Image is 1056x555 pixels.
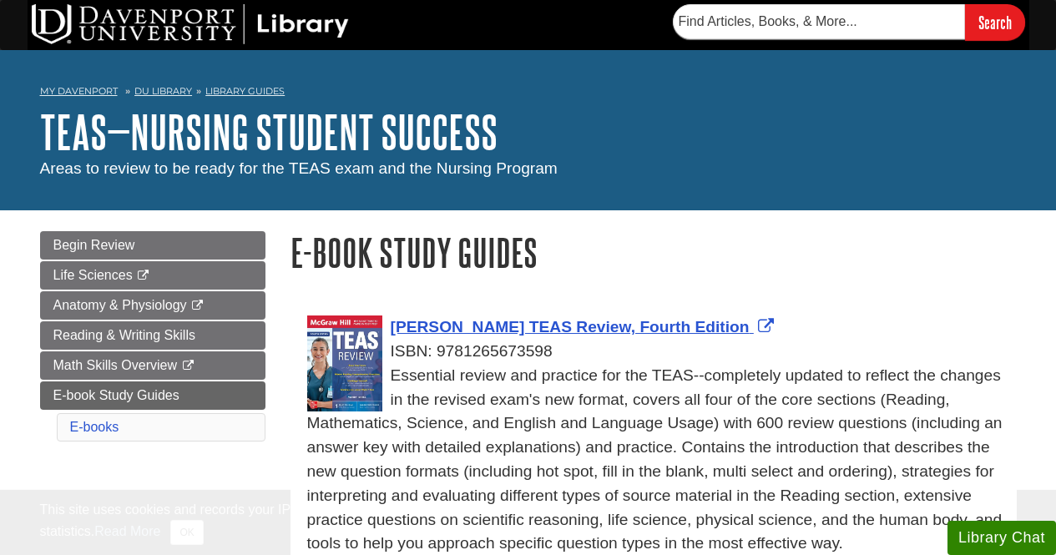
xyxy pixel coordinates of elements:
[53,358,177,372] span: Math Skills Overview
[40,106,498,158] a: TEAS—Nursing Student Success
[307,315,382,411] img: Cover Art
[70,420,119,434] a: E-books
[40,321,265,350] a: Reading & Writing Skills
[40,80,1017,107] nav: breadcrumb
[391,318,750,336] span: [PERSON_NAME] TEAS Review, Fourth Edition
[40,291,265,320] a: Anatomy & Physiology
[180,361,195,371] i: This link opens in a new window
[40,84,118,98] a: My Davenport
[53,238,135,252] span: Begin Review
[965,4,1025,40] input: Search
[40,231,265,260] a: Begin Review
[307,340,1017,364] div: ISBN: 9781265673598
[53,388,179,402] span: E-book Study Guides
[673,4,965,39] input: Find Articles, Books, & More...
[40,500,1017,545] div: This site uses cookies and records your IP address for usage statistics. Additionally, we use Goo...
[53,298,187,312] span: Anatomy & Physiology
[94,524,160,538] a: Read More
[32,4,349,44] img: DU Library
[136,270,150,281] i: This link opens in a new window
[291,231,1017,274] h1: E-book Study Guides
[40,159,558,177] span: Areas to review to be ready for the TEAS exam and the Nursing Program
[391,318,778,336] a: Link opens in new window
[134,85,192,97] a: DU Library
[53,268,133,282] span: Life Sciences
[205,85,285,97] a: Library Guides
[673,4,1025,40] form: Searches DU Library's articles, books, and more
[190,300,205,311] i: This link opens in a new window
[40,381,265,410] a: E-book Study Guides
[40,231,265,445] div: Guide Page Menu
[947,521,1056,555] button: Library Chat
[40,351,265,380] a: Math Skills Overview
[40,261,265,290] a: Life Sciences
[170,520,203,545] button: Close
[53,328,195,342] span: Reading & Writing Skills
